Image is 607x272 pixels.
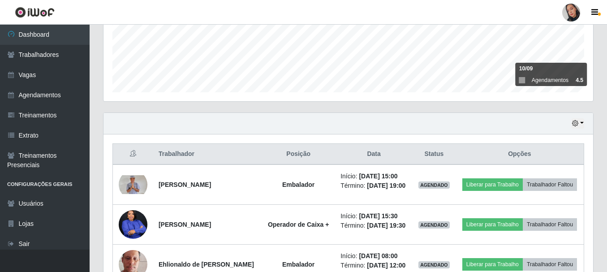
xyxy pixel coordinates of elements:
span: AGENDADO [418,181,450,189]
img: 1680193572797.jpeg [119,175,147,194]
li: Término: [340,221,407,230]
button: Liberar para Trabalho [462,218,523,231]
time: [DATE] 15:30 [359,212,397,220]
li: Término: [340,261,407,270]
button: Liberar para Trabalho [462,258,523,271]
button: Liberar para Trabalho [462,178,523,191]
strong: Embalador [282,261,314,268]
li: Início: [340,251,407,261]
time: [DATE] 15:00 [359,173,397,180]
time: [DATE] 08:00 [359,252,397,259]
th: Trabalhador [153,144,262,165]
button: Trabalhador Faltou [523,218,577,231]
img: 1741977061779.jpeg [119,207,147,242]
time: [DATE] 12:00 [367,262,405,269]
li: Término: [340,181,407,190]
span: AGENDADO [418,221,450,229]
span: AGENDADO [418,261,450,268]
strong: Ehlionaldo de [PERSON_NAME] [159,261,254,268]
th: Posição [262,144,335,165]
time: [DATE] 19:00 [367,182,405,189]
strong: [PERSON_NAME] [159,221,211,228]
strong: Embalador [282,181,314,188]
li: Início: [340,172,407,181]
th: Status [413,144,456,165]
strong: Operador de Caixa + [268,221,329,228]
img: CoreUI Logo [15,7,55,18]
strong: [PERSON_NAME] [159,181,211,188]
button: Trabalhador Faltou [523,258,577,271]
th: Data [335,144,413,165]
time: [DATE] 19:30 [367,222,405,229]
button: Trabalhador Faltou [523,178,577,191]
th: Opções [456,144,584,165]
li: Início: [340,212,407,221]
